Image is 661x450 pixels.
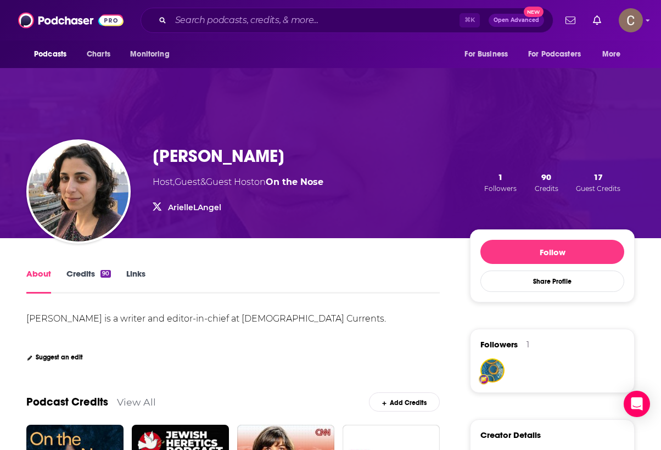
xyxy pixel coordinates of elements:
[87,47,110,62] span: Charts
[494,18,539,23] span: Open Advanced
[589,11,606,30] a: Show notifications dropdown
[464,47,508,62] span: For Business
[26,44,81,65] button: open menu
[206,177,254,187] span: Guest Host
[535,184,558,193] span: Credits
[117,396,156,408] a: View All
[624,391,650,417] div: Open Intercom Messenger
[141,8,553,33] div: Search podcasts, credits, & more...
[171,12,460,29] input: Search podcasts, credits, & more...
[175,177,200,187] span: Guest
[369,392,440,412] a: Add Credits
[173,177,175,187] span: ,
[541,172,551,182] span: 90
[576,184,620,193] span: Guest Credits
[130,47,169,62] span: Monitoring
[26,395,108,409] a: Podcast Credits
[200,177,206,187] span: &
[266,177,323,187] a: On the Nose
[34,47,66,62] span: Podcasts
[26,353,83,361] a: Suggest an edit
[254,177,323,187] span: on
[457,44,522,65] button: open menu
[460,13,480,27] span: ⌘ K
[498,172,503,182] span: 1
[168,203,221,212] a: ArielleLAngel
[619,8,643,32] img: User Profile
[602,47,621,62] span: More
[80,44,117,65] a: Charts
[66,268,111,294] a: Credits90
[526,340,529,350] div: 1
[480,271,624,292] button: Share Profile
[480,339,518,350] span: Followers
[595,44,635,65] button: open menu
[573,171,624,193] button: 17Guest Credits
[521,44,597,65] button: open menu
[100,270,111,278] div: 90
[619,8,643,32] span: Logged in as clay.bolton
[528,47,581,62] span: For Podcasters
[481,359,503,381] img: articolate
[524,7,544,17] span: New
[489,14,544,27] button: Open AdvancedNew
[593,172,603,182] span: 17
[153,145,284,167] h1: [PERSON_NAME]
[561,11,580,30] a: Show notifications dropdown
[18,10,124,31] img: Podchaser - Follow, Share and Rate Podcasts
[481,171,520,193] button: 1Followers
[480,430,541,440] h3: Creator Details
[480,240,624,264] button: Follow
[122,44,183,65] button: open menu
[29,142,128,241] img: Arielle Angel
[26,313,386,324] div: [PERSON_NAME] is a writer and editor-in-chief at [DEMOGRAPHIC_DATA] Currents.
[619,8,643,32] button: Show profile menu
[531,171,562,193] button: 90Credits
[478,374,489,385] img: User Badge Icon
[484,184,517,193] span: Followers
[153,177,173,187] span: Host
[126,268,145,294] a: Links
[26,268,51,294] a: About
